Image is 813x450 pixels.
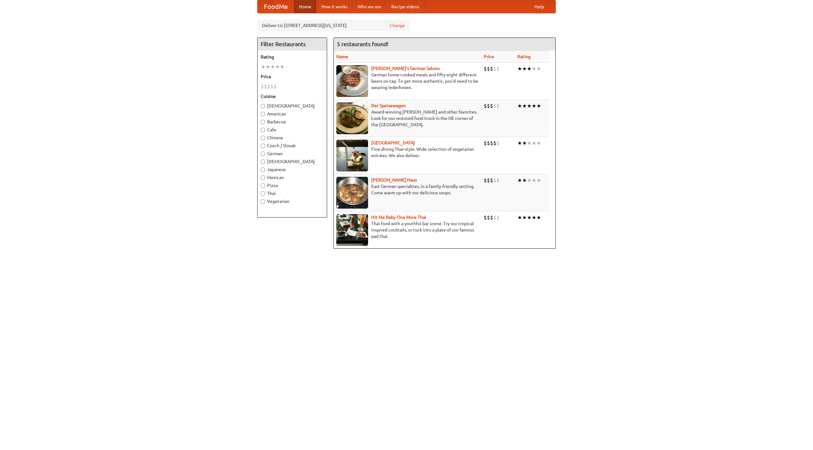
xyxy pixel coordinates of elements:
label: Barbecue [261,119,324,125]
li: $ [484,140,487,147]
li: ★ [527,214,532,221]
label: Vegetarian [261,198,324,204]
input: [DEMOGRAPHIC_DATA] [261,160,265,164]
li: ★ [527,140,532,147]
li: $ [493,214,496,221]
li: $ [493,177,496,184]
h5: Rating [261,54,324,60]
input: Thai [261,191,265,196]
li: $ [487,102,490,109]
input: Mexican [261,176,265,180]
li: ★ [536,65,541,72]
li: ★ [517,177,522,184]
input: Cafe [261,128,265,132]
label: German [261,150,324,157]
li: ★ [522,65,527,72]
li: ★ [261,63,265,70]
input: American [261,112,265,116]
label: Czech / Slovak [261,142,324,149]
li: ★ [270,63,275,70]
li: ★ [536,214,541,221]
div: Deliver to: [STREET_ADDRESS][US_STATE] [257,20,410,31]
label: American [261,111,324,117]
li: $ [270,83,273,90]
li: $ [493,102,496,109]
li: $ [496,65,500,72]
li: ★ [517,140,522,147]
a: Change [390,22,405,29]
a: Who we are [353,0,386,13]
li: ★ [532,177,536,184]
li: $ [487,177,490,184]
img: satay.jpg [336,140,368,171]
h5: Price [261,73,324,80]
img: babythai.jpg [336,214,368,246]
a: Der Speisewagen [371,103,406,108]
li: $ [496,102,500,109]
li: $ [487,65,490,72]
label: [DEMOGRAPHIC_DATA] [261,158,324,165]
a: Rating [517,54,531,59]
li: $ [490,214,493,221]
a: Hit Me Baby One More Thai [371,215,426,220]
li: ★ [527,177,532,184]
li: $ [496,177,500,184]
input: Czech / Slovak [261,144,265,148]
li: $ [496,140,500,147]
p: Fine dining Thai-style. Wide selection of vegetarian entrées. We also deliver. [336,146,479,159]
input: German [261,152,265,156]
input: Pizza [261,183,265,188]
li: ★ [265,63,270,70]
p: Thai food with a youthful bar scene. Try our tropical inspired cocktails, or tuck into a plate of... [336,220,479,239]
a: Help [529,0,549,13]
a: Price [484,54,494,59]
li: ★ [522,214,527,221]
li: ★ [527,65,532,72]
li: $ [493,65,496,72]
li: $ [484,214,487,221]
li: $ [493,140,496,147]
li: ★ [532,102,536,109]
a: [PERSON_NAME]'s German Saloon [371,66,440,71]
a: Home [294,0,316,13]
label: [DEMOGRAPHIC_DATA] [261,103,324,109]
li: ★ [536,102,541,109]
b: [PERSON_NAME] Haus [371,177,417,183]
a: [GEOGRAPHIC_DATA] [371,140,415,145]
li: $ [261,83,264,90]
li: $ [490,102,493,109]
label: Thai [261,190,324,197]
li: $ [490,140,493,147]
li: ★ [536,140,541,147]
li: $ [496,214,500,221]
a: Recipe videos [386,0,424,13]
li: $ [487,214,490,221]
li: ★ [522,102,527,109]
input: Chinese [261,136,265,140]
li: ★ [522,140,527,147]
li: ★ [522,177,527,184]
li: ★ [280,63,285,70]
li: ★ [536,177,541,184]
li: ★ [275,63,280,70]
li: ★ [532,65,536,72]
label: Cafe [261,127,324,133]
li: ★ [532,140,536,147]
li: $ [490,65,493,72]
img: speisewagen.jpg [336,102,368,134]
li: ★ [517,102,522,109]
li: ★ [517,214,522,221]
p: German home-cooked meals and fifty-eight different beers on tap. To get more authentic, you'd nee... [336,72,479,91]
li: $ [273,83,277,90]
a: FoodMe [258,0,294,13]
input: Japanese [261,168,265,172]
img: esthers.jpg [336,65,368,97]
label: Pizza [261,182,324,189]
a: How it works [316,0,353,13]
li: $ [484,102,487,109]
img: kohlhaus.jpg [336,177,368,209]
